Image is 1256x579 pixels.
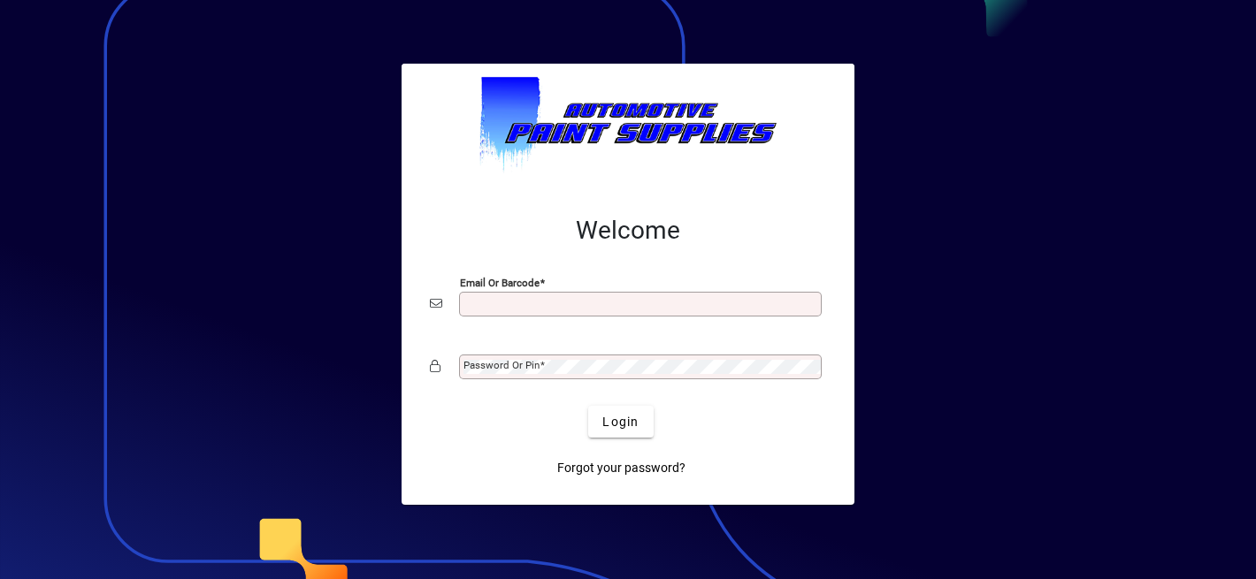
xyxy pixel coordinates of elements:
[460,277,540,289] mat-label: Email or Barcode
[550,452,693,484] a: Forgot your password?
[430,216,826,246] h2: Welcome
[588,406,653,438] button: Login
[557,459,685,477] span: Forgot your password?
[602,413,639,431] span: Login
[463,359,540,371] mat-label: Password or Pin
